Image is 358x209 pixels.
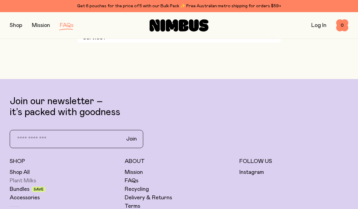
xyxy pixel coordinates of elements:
[125,194,172,201] a: Delivery & Returns
[34,187,44,191] span: Save
[10,177,36,184] a: Plant Milks
[239,169,264,176] a: Instagram
[125,186,149,193] a: Recycling
[126,135,137,143] span: Join
[121,133,142,145] button: Join
[60,23,73,28] a: FAQs
[125,158,234,165] h5: About
[239,158,348,165] h5: Follow Us
[10,158,119,165] h5: Shop
[10,2,348,10] div: Get 6 pouches for the price of 5 with our Bulk Pack ✨ Free Australian metro shipping for orders $59+
[10,186,29,193] a: Bundles
[32,23,50,28] a: Mission
[311,23,326,28] a: Log In
[125,169,143,176] a: Mission
[336,19,348,32] button: 0
[10,169,30,176] a: Shop All
[10,194,40,201] a: Accessories
[125,177,138,184] a: FAQs
[10,96,348,118] p: Join our newsletter – it’s packed with goodness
